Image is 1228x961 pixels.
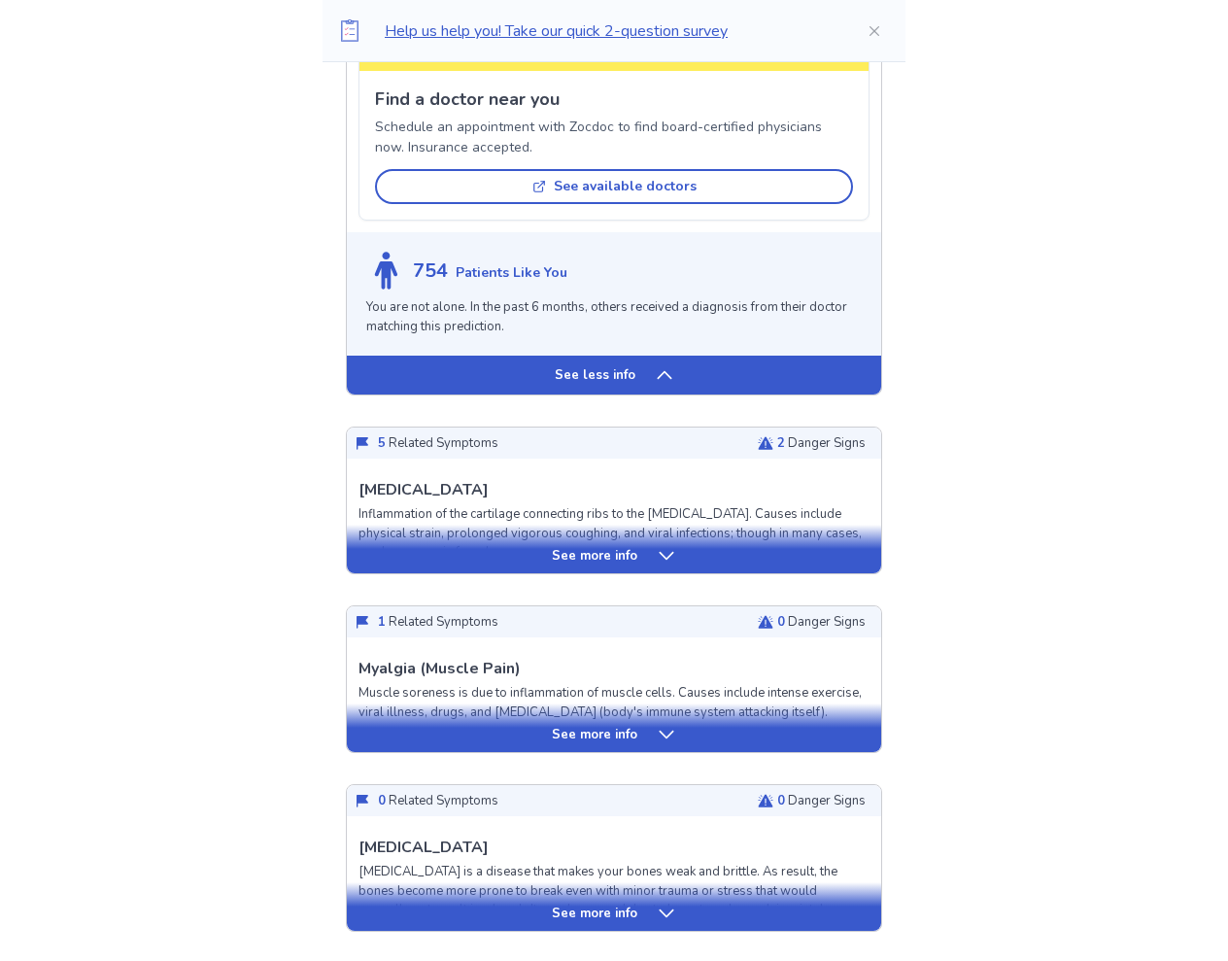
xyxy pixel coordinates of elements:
[378,613,386,631] span: 1
[777,792,785,809] span: 0
[777,613,785,631] span: 0
[777,613,866,633] p: Danger Signs
[358,505,870,563] p: Inflammation of the cartilage connecting ribs to the [MEDICAL_DATA]. Causes include physical stra...
[413,257,448,286] p: 754
[378,434,498,454] p: Related Symptoms
[375,161,853,204] a: See available doctors
[777,434,866,454] p: Danger Signs
[456,262,567,283] p: Patients Like You
[552,726,637,745] p: See more info
[777,792,866,811] p: Danger Signs
[378,434,386,452] span: 5
[358,863,870,939] p: [MEDICAL_DATA] is a disease that makes your bones weak and brittle. As result, the bones become m...
[358,836,489,859] p: [MEDICAL_DATA]
[366,298,862,336] p: You are not alone. In the past 6 months, others received a diagnosis from their doctor matching t...
[358,684,870,722] p: Muscle soreness is due to inflammation of muscle cells. Causes include intense exercise, viral il...
[378,792,386,809] span: 0
[375,86,853,113] p: Find a doctor near you
[375,117,853,157] p: Schedule an appointment with Zocdoc to find board-certified physicians now. Insurance accepted.
[552,905,637,924] p: See more info
[777,434,785,452] span: 2
[555,366,635,386] p: See less info
[378,613,498,633] p: Related Symptoms
[358,657,521,680] p: Myalgia (Muscle Pain)
[378,792,498,811] p: Related Symptoms
[385,19,836,43] p: Help us help you! Take our quick 2-question survey
[375,169,853,204] button: See available doctors
[358,478,489,501] p: [MEDICAL_DATA]
[552,547,637,566] p: See more info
